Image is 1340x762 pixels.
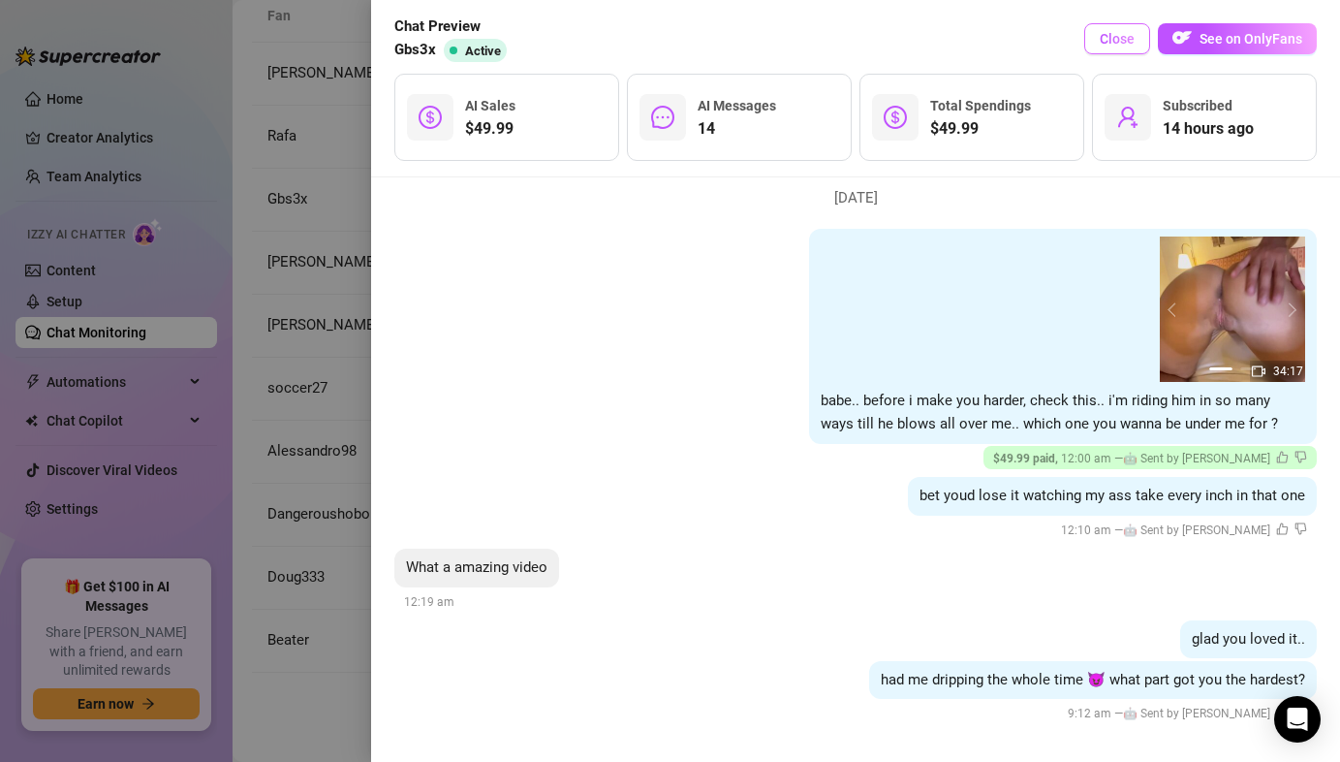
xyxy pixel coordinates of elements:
[465,117,515,141] span: $49.99
[1200,31,1302,47] span: See on OnlyFans
[698,117,776,141] span: 14
[465,98,515,113] span: AI Sales
[1282,302,1297,317] button: next
[406,558,547,576] span: What a amazing video
[1172,28,1192,48] img: OF
[1068,707,1307,720] span: 9:12 am —
[1163,98,1232,113] span: Subscribed
[1158,23,1317,55] a: OFSee on OnlyFans
[651,106,674,129] span: message
[1158,23,1317,54] button: OFSee on OnlyFans
[1123,524,1270,537] span: 🤖 Sent by [PERSON_NAME]
[1168,302,1183,317] button: prev
[1274,696,1321,743] div: Open Intercom Messenger
[881,671,1305,688] span: had me dripping the whole time 😈 what part got you the hardest?
[1273,365,1303,378] span: 34:17
[1061,524,1307,537] span: 12:10 am —
[1123,452,1270,465] span: 🤖 Sent by [PERSON_NAME]
[465,44,501,58] span: Active
[1100,31,1135,47] span: Close
[1163,117,1254,141] span: 14 hours ago
[1192,630,1305,648] span: glad you loved it..
[1294,451,1307,463] span: dislike
[1276,523,1289,535] span: like
[820,187,892,210] span: [DATE]
[394,39,436,62] span: Gbs3x
[1116,106,1139,129] span: user-add
[1276,451,1289,463] span: like
[993,452,1307,465] span: 12:00 am —
[394,16,514,39] span: Chat Preview
[698,98,776,113] span: AI Messages
[993,452,1061,465] span: $ 49.99 paid ,
[1240,367,1256,370] button: 2
[930,98,1031,113] span: Total Spendings
[1252,365,1265,378] span: video-camera
[1123,707,1270,720] span: 🤖 Sent by [PERSON_NAME]
[404,595,454,609] span: 12:19 am
[1294,523,1307,535] span: dislike
[919,487,1305,504] span: bet youd lose it watching my ass take every inch in that one
[884,106,907,129] span: dollar
[930,117,1031,141] span: $49.99
[821,392,1278,432] span: babe.. before i make you harder, check this.. i'm riding him in so many ways till he blows all ov...
[1084,23,1150,54] button: Close
[419,106,442,129] span: dollar
[1160,237,1305,382] img: media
